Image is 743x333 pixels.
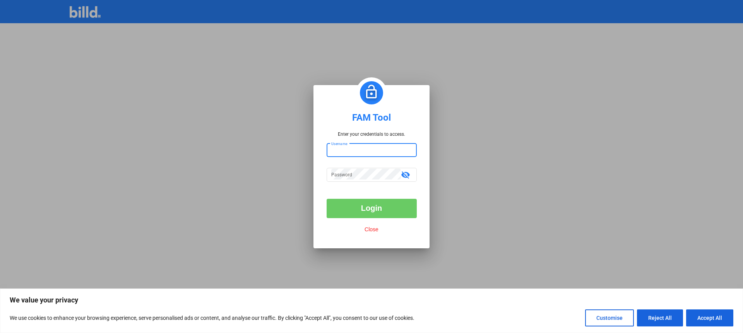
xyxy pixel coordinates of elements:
[10,295,733,305] p: We value your privacy
[686,309,733,326] button: Accept All
[401,170,410,179] mat-icon: visibility_off
[338,131,405,137] p: Enter your credentials to access.
[327,199,417,218] button: Login
[585,309,634,326] button: Customise
[10,313,414,323] p: We use cookies to enhance your browsing experience, serve personalised ads or content, and analys...
[637,309,683,326] button: Reject All
[363,82,380,103] img: password.png
[352,112,391,123] div: FAM Tool
[362,226,381,233] button: Close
